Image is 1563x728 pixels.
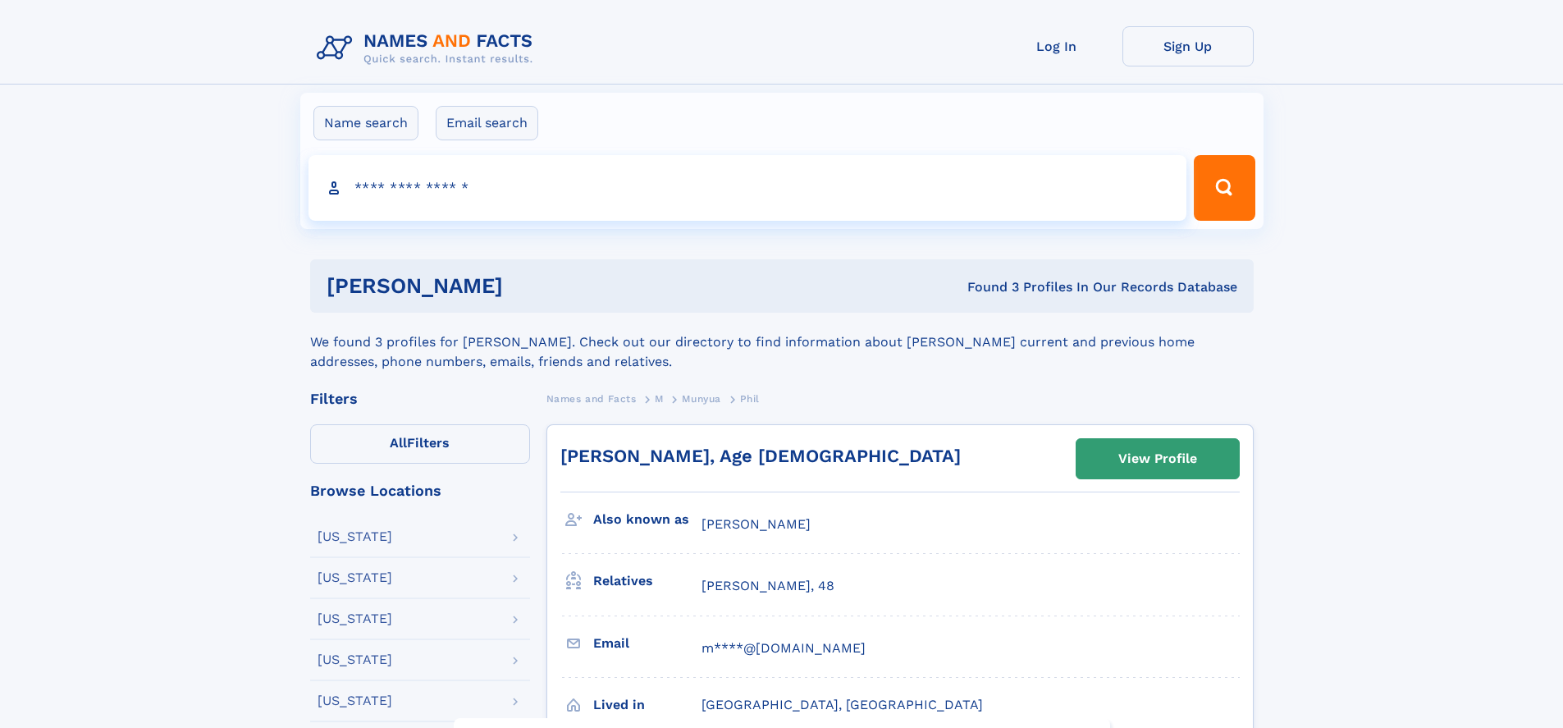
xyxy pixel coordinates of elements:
[327,276,735,296] h1: [PERSON_NAME]
[560,446,961,466] a: [PERSON_NAME], Age [DEMOGRAPHIC_DATA]
[310,391,530,406] div: Filters
[308,155,1187,221] input: search input
[1122,26,1254,66] a: Sign Up
[318,694,392,707] div: [US_STATE]
[593,630,702,657] h3: Email
[702,516,811,532] span: [PERSON_NAME]
[702,697,983,712] span: [GEOGRAPHIC_DATA], [GEOGRAPHIC_DATA]
[682,388,721,409] a: Munyua
[682,393,721,405] span: Munyua
[702,577,834,595] a: [PERSON_NAME], 48
[310,424,530,464] label: Filters
[740,393,760,405] span: Phil
[310,313,1254,372] div: We found 3 profiles for [PERSON_NAME]. Check out our directory to find information about [PERSON_...
[991,26,1122,66] a: Log In
[593,506,702,533] h3: Also known as
[655,393,664,405] span: M
[1118,440,1197,478] div: View Profile
[735,278,1237,296] div: Found 3 Profiles In Our Records Database
[593,691,702,719] h3: Lived in
[318,530,392,543] div: [US_STATE]
[390,435,407,451] span: All
[593,567,702,595] h3: Relatives
[655,388,664,409] a: M
[318,653,392,666] div: [US_STATE]
[310,483,530,498] div: Browse Locations
[436,106,538,140] label: Email search
[318,571,392,584] div: [US_STATE]
[1194,155,1255,221] button: Search Button
[318,612,392,625] div: [US_STATE]
[310,26,546,71] img: Logo Names and Facts
[313,106,418,140] label: Name search
[1076,439,1239,478] a: View Profile
[546,388,637,409] a: Names and Facts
